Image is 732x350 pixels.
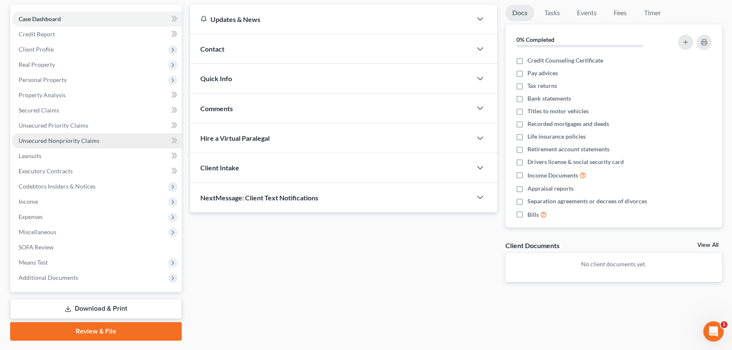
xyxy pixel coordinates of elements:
span: Titles to motor vehicles [527,107,589,115]
a: Download & Print [10,299,182,319]
span: Quick Info [200,74,232,82]
span: Real Property [19,61,55,68]
span: Separation agreements or decrees of divorces [527,197,647,205]
span: Pay advices [527,69,558,77]
span: Personal Property [19,76,67,83]
span: Unsecured Nonpriority Claims [19,137,99,144]
span: Appraisal reports [527,184,574,193]
span: Recorded mortgages and deeds [527,120,609,128]
strong: 0% Completed [516,36,554,43]
span: Comments [200,104,233,112]
span: SOFA Review [19,243,54,251]
a: Property Analysis [12,87,182,103]
span: Executory Contracts [19,167,73,175]
span: Credit Counseling Certificate [527,56,603,65]
span: Hire a Virtual Paralegal [200,134,270,142]
span: Contact [200,45,224,53]
div: Client Documents [505,241,560,250]
a: Events [570,5,604,21]
a: Timer [637,5,668,21]
a: Fees [607,5,634,21]
a: Executory Contracts [12,164,182,179]
a: Review & File [10,322,182,341]
span: Tax returns [527,82,557,90]
a: Unsecured Nonpriority Claims [12,133,182,148]
span: Credit Report [19,30,55,38]
span: Unsecured Priority Claims [19,122,88,129]
a: Tasks [538,5,567,21]
span: Client Intake [200,164,239,172]
span: Expenses [19,213,43,220]
a: Secured Claims [12,103,182,118]
span: 1 [721,321,727,328]
span: Drivers license & social security card [527,158,624,166]
span: Property Analysis [19,91,66,98]
span: Client Profile [19,46,54,53]
span: Retirement account statements [527,145,609,153]
div: Updates & News [200,15,462,24]
span: NextMessage: Client Text Notifications [200,194,318,202]
iframe: Intercom live chat [703,321,724,342]
span: Miscellaneous [19,228,56,235]
a: Unsecured Priority Claims [12,118,182,133]
p: No client documents yet. [512,260,716,268]
span: Case Dashboard [19,15,61,22]
a: Credit Report [12,27,182,42]
span: Lawsuits [19,152,41,159]
span: Life insurance policies [527,132,586,141]
a: Case Dashboard [12,11,182,27]
span: Secured Claims [19,107,59,114]
a: View All [697,242,718,248]
span: Codebtors Insiders & Notices [19,183,96,190]
a: SOFA Review [12,240,182,255]
span: Additional Documents [19,274,78,281]
span: Means Test [19,259,48,266]
span: Bank statements [527,94,571,103]
a: Lawsuits [12,148,182,164]
span: Income Documents [527,171,578,180]
span: Income [19,198,38,205]
span: Bills [527,211,539,219]
a: Docs [505,5,534,21]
